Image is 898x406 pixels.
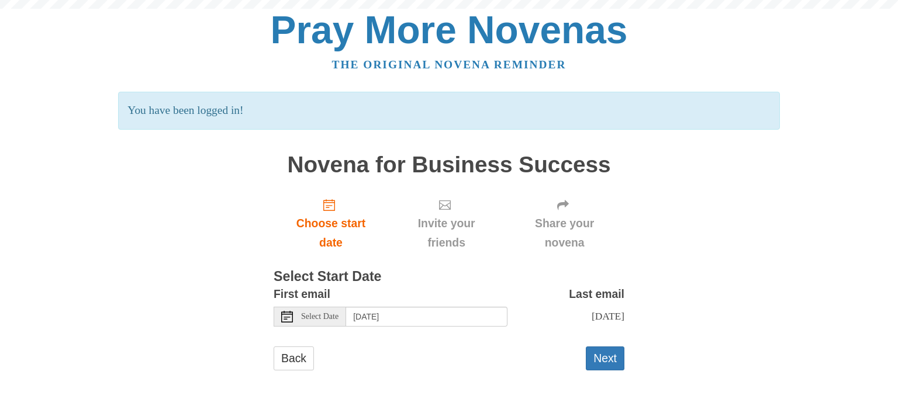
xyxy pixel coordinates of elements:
h1: Novena for Business Success [274,152,624,178]
span: Invite your friends [400,214,493,252]
a: Choose start date [274,189,388,258]
a: Pray More Novenas [271,8,628,51]
label: Last email [569,284,624,304]
span: Select Date [301,313,339,321]
span: Choose start date [285,214,377,252]
p: You have been logged in! [118,92,779,130]
span: Share your novena [516,214,613,252]
div: Click "Next" to confirm your start date first. [505,189,624,258]
a: The original novena reminder [332,58,567,71]
a: Back [274,346,314,370]
h3: Select Start Date [274,269,624,284]
label: First email [274,284,330,304]
div: Click "Next" to confirm your start date first. [388,189,505,258]
button: Next [586,346,624,370]
span: [DATE] [592,310,624,322]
